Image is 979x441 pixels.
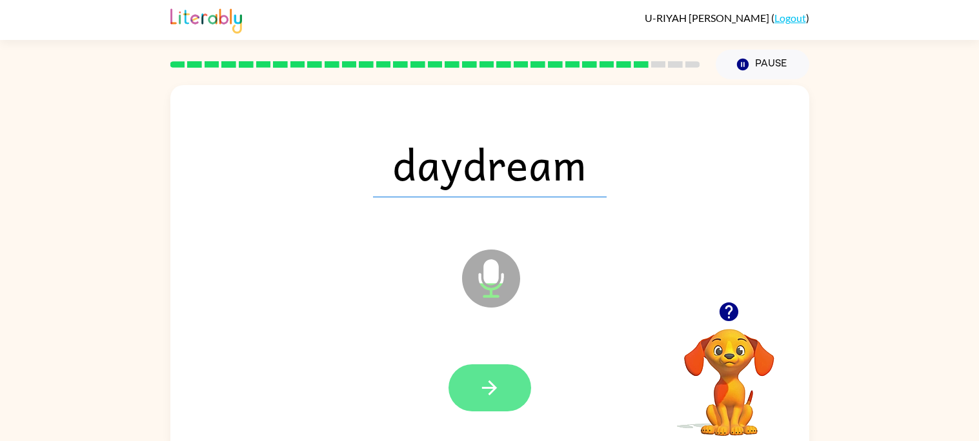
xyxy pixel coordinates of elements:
[373,130,607,197] span: daydream
[645,12,771,24] span: U-RIYAH [PERSON_NAME]
[645,12,809,24] div: ( )
[170,5,242,34] img: Literably
[774,12,806,24] a: Logout
[665,309,794,438] video: Your browser must support playing .mp4 files to use Literably. Please try using another browser.
[716,50,809,79] button: Pause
